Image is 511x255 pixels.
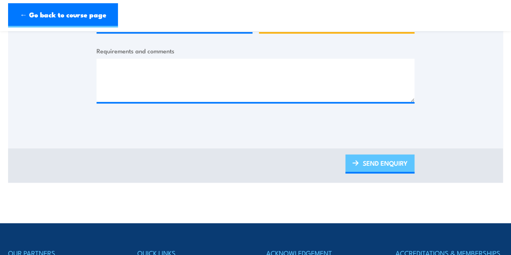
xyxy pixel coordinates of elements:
a: SEND ENQUIRY [345,154,414,173]
a: ← Go back to course page [8,3,118,27]
label: Requirements and comments [97,46,414,55]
